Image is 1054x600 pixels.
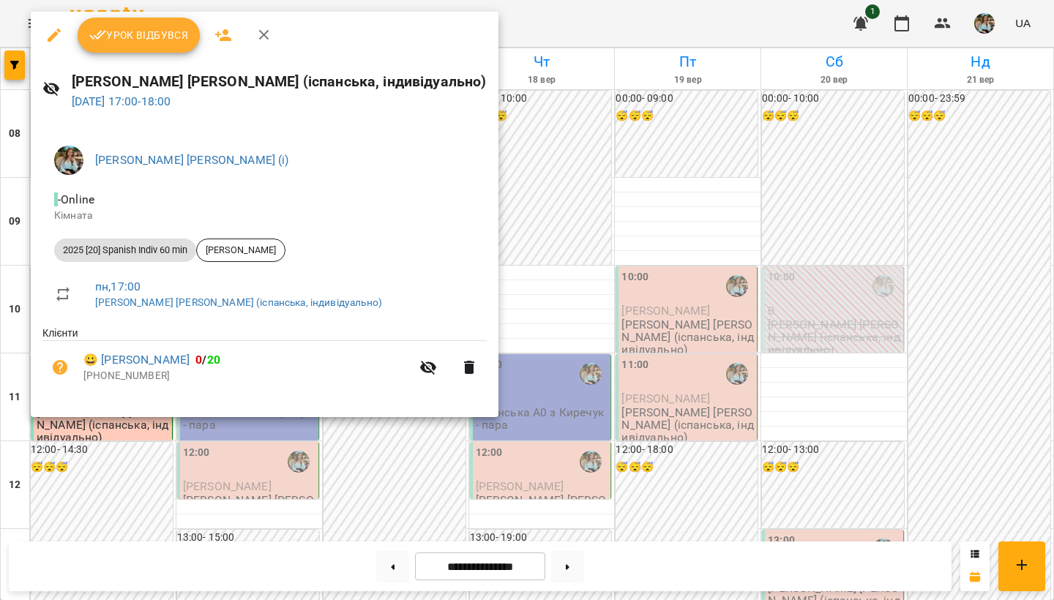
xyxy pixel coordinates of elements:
a: пн , 17:00 [95,280,141,293]
span: - Online [54,192,97,206]
span: [PERSON_NAME] [197,244,285,257]
span: 0 [195,353,202,367]
img: 856b7ccd7d7b6bcc05e1771fbbe895a7.jfif [54,146,83,175]
p: [PHONE_NUMBER] [83,369,411,383]
p: Кімната [54,209,475,223]
div: [PERSON_NAME] [196,239,285,262]
span: 20 [207,353,220,367]
button: Урок відбувся [78,18,201,53]
span: 2025 [20] Spanish Indiv 60 min [54,244,196,257]
a: [DATE] 17:00-18:00 [72,94,171,108]
h6: [PERSON_NAME] [PERSON_NAME] (іспанська, індивідуально) [72,70,487,93]
b: / [195,353,220,367]
button: Візит ще не сплачено. Додати оплату? [42,350,78,385]
span: Урок відбувся [89,26,189,44]
a: [PERSON_NAME] [PERSON_NAME] (і) [95,153,289,167]
a: [PERSON_NAME] [PERSON_NAME] (іспанська, індивідуально) [95,296,382,308]
ul: Клієнти [42,326,487,399]
a: 😀 [PERSON_NAME] [83,351,190,369]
